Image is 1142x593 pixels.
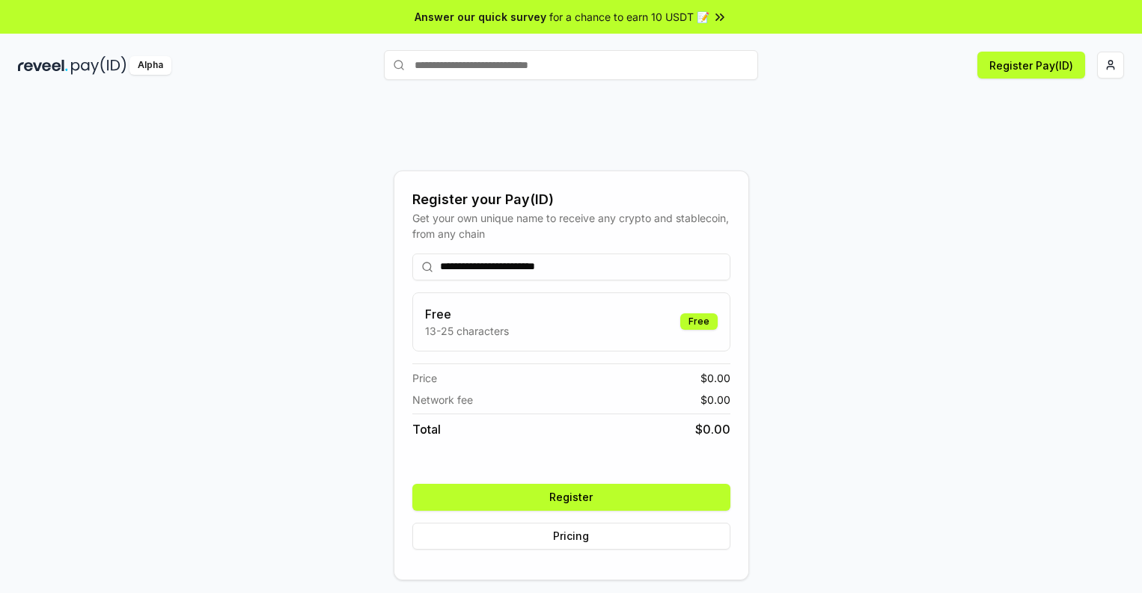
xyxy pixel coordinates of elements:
[412,523,730,550] button: Pricing
[977,52,1085,79] button: Register Pay(ID)
[549,9,709,25] span: for a chance to earn 10 USDT 📝
[412,420,441,438] span: Total
[412,392,473,408] span: Network fee
[412,370,437,386] span: Price
[700,392,730,408] span: $ 0.00
[412,189,730,210] div: Register your Pay(ID)
[129,56,171,75] div: Alpha
[415,9,546,25] span: Answer our quick survey
[680,313,718,330] div: Free
[425,305,509,323] h3: Free
[425,323,509,339] p: 13-25 characters
[412,484,730,511] button: Register
[695,420,730,438] span: $ 0.00
[18,56,68,75] img: reveel_dark
[700,370,730,386] span: $ 0.00
[71,56,126,75] img: pay_id
[412,210,730,242] div: Get your own unique name to receive any crypto and stablecoin, from any chain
